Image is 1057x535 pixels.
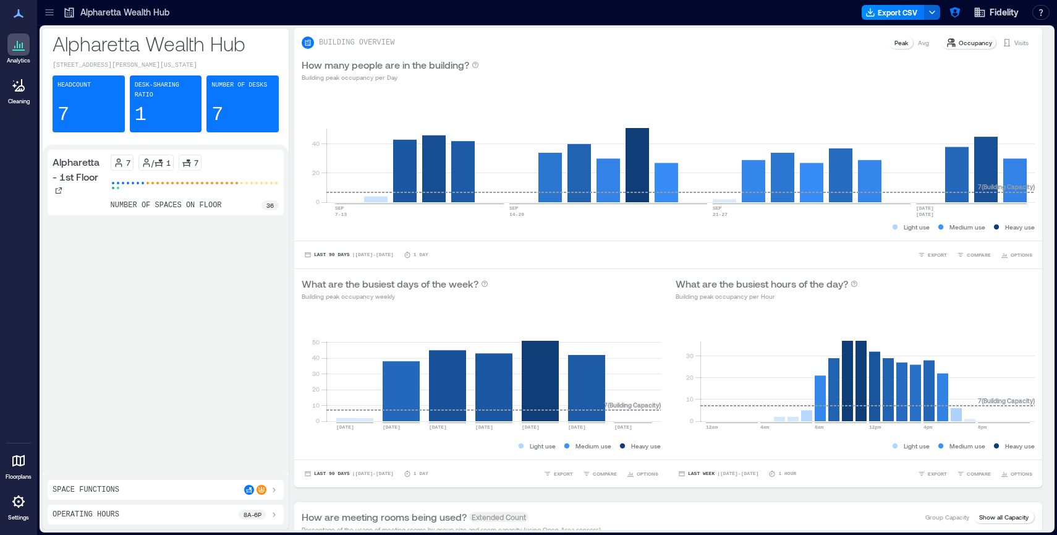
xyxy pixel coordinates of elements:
[686,374,694,381] tspan: 20
[815,424,824,430] text: 8am
[302,291,488,301] p: Building peak occupancy weekly
[383,424,401,430] text: [DATE]
[624,468,661,480] button: OPTIONS
[1011,251,1032,259] span: OPTIONS
[915,468,949,480] button: EXPORT
[211,103,223,127] p: 7
[53,510,119,520] p: Operating Hours
[53,485,119,495] p: Space Functions
[967,470,991,477] span: COMPARE
[312,370,320,377] tspan: 30
[568,424,586,430] text: [DATE]
[312,338,320,346] tspan: 50
[244,510,261,520] p: 8a - 6p
[978,424,987,430] text: 8pm
[266,200,274,210] p: 36
[928,251,947,259] span: EXPORT
[637,470,658,477] span: OPTIONS
[979,512,1029,522] p: Show all Capacity
[954,249,993,261] button: COMPARE
[593,470,617,477] span: COMPARE
[916,212,934,217] text: [DATE]
[335,212,347,217] text: 7-13
[631,441,661,451] p: Heavy use
[778,470,796,477] p: 1 Hour
[302,468,396,480] button: Last 90 Days |[DATE]-[DATE]
[676,291,858,301] p: Building peak occupancy per Hour
[80,6,169,19] p: Alpharetta Wealth Hub
[8,514,29,521] p: Settings
[475,424,493,430] text: [DATE]
[713,212,728,217] text: 21-27
[2,446,35,484] a: Floorplans
[706,424,718,430] text: 12am
[998,249,1035,261] button: OPTIONS
[575,441,611,451] p: Medium use
[916,205,934,211] text: [DATE]
[998,468,1035,480] button: OPTIONS
[686,352,694,359] tspan: 30
[676,468,761,480] button: Last Week |[DATE]-[DATE]
[302,249,396,261] button: Last 90 Days |[DATE]-[DATE]
[302,72,479,82] p: Building peak occupancy per Day
[1014,38,1029,48] p: Visits
[312,169,320,176] tspan: 20
[928,470,947,477] span: EXPORT
[335,205,344,211] text: SEP
[3,71,34,109] a: Cleaning
[111,200,222,210] p: number of spaces on floor
[6,473,32,481] p: Floorplans
[580,468,619,480] button: COMPARE
[211,80,267,90] p: Number of Desks
[312,354,320,361] tspan: 40
[990,6,1019,19] span: Fidelity
[954,468,993,480] button: COMPARE
[469,512,528,522] span: Extended Count
[302,510,467,524] p: How are meeting rooms being used?
[302,58,469,72] p: How many people are in the building?
[336,424,354,430] text: [DATE]
[923,424,933,430] text: 4pm
[4,487,33,525] a: Settings
[904,222,930,232] p: Light use
[676,276,848,291] p: What are the busiest hours of the day?
[509,212,524,217] text: 14-20
[53,155,106,184] p: Alpharetta - 1st Floor
[530,441,556,451] p: Light use
[414,251,428,259] p: 1 Day
[151,158,154,168] p: /
[690,417,694,424] tspan: 0
[970,2,1022,22] button: Fidelity
[53,61,279,71] p: [STREET_ADDRESS][PERSON_NAME][US_STATE]
[1005,222,1035,232] p: Heavy use
[414,470,428,477] p: 1 Day
[1011,470,1032,477] span: OPTIONS
[1005,441,1035,451] p: Heavy use
[8,98,30,105] p: Cleaning
[904,441,930,451] p: Light use
[7,57,30,64] p: Analytics
[3,30,34,68] a: Analytics
[194,158,198,168] p: 7
[429,424,447,430] text: [DATE]
[316,198,320,205] tspan: 0
[959,38,992,48] p: Occupancy
[312,401,320,409] tspan: 10
[302,524,601,534] p: Percentage of the usage of meeting rooms by group size and room capacity (using Open Area sensors)
[166,158,171,168] p: 1
[869,424,881,430] text: 12pm
[135,103,146,127] p: 1
[760,424,770,430] text: 4am
[509,205,519,211] text: SEP
[312,140,320,147] tspan: 40
[554,470,573,477] span: EXPORT
[915,249,949,261] button: EXPORT
[316,417,320,424] tspan: 0
[57,80,91,90] p: Headcount
[925,512,969,522] p: Group Capacity
[302,276,478,291] p: What are the busiest days of the week?
[862,5,925,20] button: Export CSV
[135,80,197,100] p: Desk-sharing ratio
[894,38,908,48] p: Peak
[57,103,69,127] p: 7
